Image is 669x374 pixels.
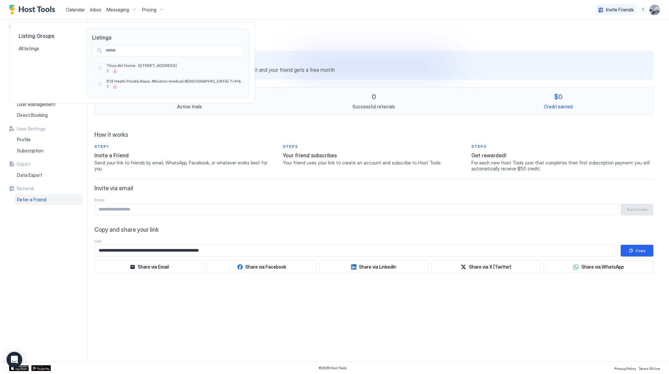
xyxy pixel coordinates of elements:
[106,79,241,84] span: 513 Heath Private Base, #Boston medical #[GEOGRAPHIC_DATA] T+Prk
[103,45,243,56] input: Input Field
[92,60,243,76] a: Thou Art Home · [STREET_ADDRESS]
[7,352,22,367] div: Open Intercom Messenger
[106,63,177,68] span: Thou Art Home · [STREET_ADDRESS]
[16,43,79,54] a: All listings
[16,33,79,39] span: Listing Groups
[19,46,39,52] span: All listings
[92,76,243,92] a: 513 Heath Private Base, #Boston medical #[GEOGRAPHIC_DATA] T+Prk
[92,34,243,41] span: Listings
